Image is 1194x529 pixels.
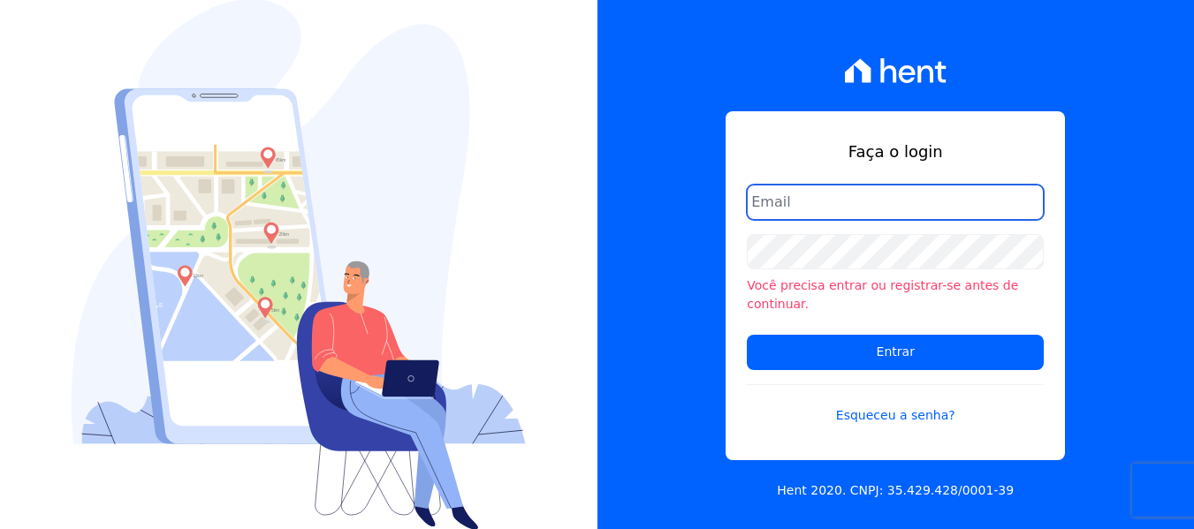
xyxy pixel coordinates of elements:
input: Entrar [747,335,1044,370]
input: Email [747,185,1044,220]
li: Você precisa entrar ou registrar-se antes de continuar. [747,276,1044,314]
p: Hent 2020. CNPJ: 35.429.428/0001-39 [777,481,1014,500]
a: Esqueceu a senha? [747,384,1044,425]
h1: Faça o login [747,140,1044,163]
